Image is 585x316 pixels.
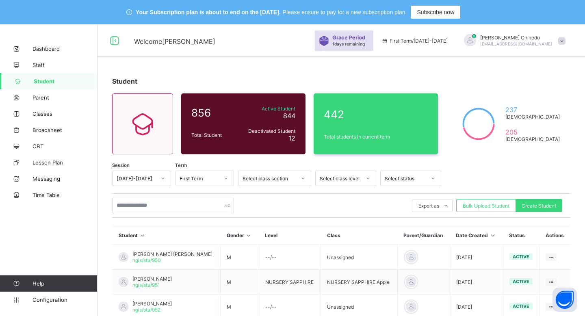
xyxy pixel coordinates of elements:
[32,297,97,303] span: Configuration
[505,136,560,142] span: [DEMOGRAPHIC_DATA]
[113,226,221,245] th: Student
[283,9,407,15] span: Please ensure to pay for a new subscription plan.
[189,130,239,140] div: Total Student
[397,226,450,245] th: Parent/Guardian
[259,226,321,245] th: Level
[243,175,296,182] div: Select class section
[132,301,172,307] span: [PERSON_NAME]
[180,175,219,182] div: First Term
[505,106,560,114] span: 237
[136,9,280,15] span: Your Subscription plan is about to end on the [DATE].
[32,62,97,68] span: Staff
[132,282,160,288] span: ngis/stu/951
[456,34,570,48] div: JeremiahChinedu
[332,35,365,41] span: Grace Period
[241,128,295,134] span: Deactivated Student
[175,162,187,168] span: Term
[132,307,160,313] span: ngis/stu/952
[259,245,321,270] td: --/--
[381,38,448,44] span: session/term information
[112,162,130,168] span: Session
[241,106,295,112] span: Active Student
[245,232,252,238] i: Sort in Ascending Order
[489,232,496,238] i: Sort in Ascending Order
[32,110,97,117] span: Classes
[139,232,146,238] i: Sort in Ascending Order
[450,226,503,245] th: Date Created
[385,175,426,182] div: Select status
[513,254,529,260] span: active
[552,288,577,312] button: Open asap
[34,78,97,84] span: Student
[32,94,97,101] span: Parent
[505,128,560,136] span: 205
[32,280,97,287] span: Help
[132,257,161,263] span: ngis/stu/950
[321,270,397,294] td: NURSERY SAPPHIRE Apple
[463,203,509,209] span: Bulk Upload Student
[117,175,156,182] div: [DATE]-[DATE]
[450,245,503,270] td: [DATE]
[32,159,97,166] span: Lesson Plan
[221,226,259,245] th: Gender
[132,276,172,282] span: [PERSON_NAME]
[221,245,259,270] td: M
[132,251,212,257] span: [PERSON_NAME] [PERSON_NAME]
[480,35,552,41] span: [PERSON_NAME] Chinedu
[522,203,556,209] span: Create Student
[288,134,295,142] span: 12
[32,143,97,149] span: CBT
[513,303,529,309] span: active
[134,37,215,45] span: Welcome [PERSON_NAME]
[539,226,570,245] th: Actions
[221,270,259,294] td: M
[321,226,397,245] th: Class
[417,9,454,15] span: Subscribe now
[112,77,137,85] span: Student
[32,127,97,133] span: Broadsheet
[503,226,539,245] th: Status
[505,114,560,120] span: [DEMOGRAPHIC_DATA]
[319,36,329,46] img: sticker-purple.71386a28dfed39d6af7621340158ba97.svg
[513,279,529,284] span: active
[32,175,97,182] span: Messaging
[324,108,428,121] span: 442
[32,45,97,52] span: Dashboard
[332,41,365,46] span: 1 days remaining
[450,270,503,294] td: [DATE]
[320,175,361,182] div: Select class level
[283,112,295,120] span: 844
[480,41,552,46] span: [EMAIL_ADDRESS][DOMAIN_NAME]
[321,245,397,270] td: Unassigned
[259,270,321,294] td: NURSERY SAPPHIRE
[324,134,428,140] span: Total students in current term
[191,106,237,119] span: 856
[32,192,97,198] span: Time Table
[418,203,439,209] span: Export as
